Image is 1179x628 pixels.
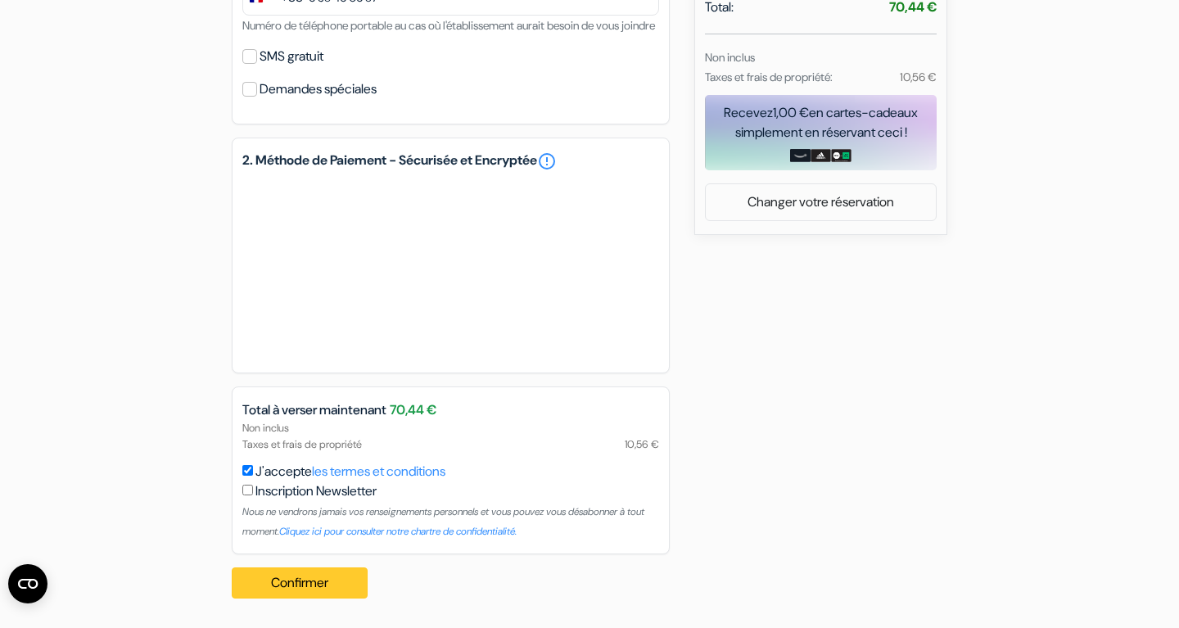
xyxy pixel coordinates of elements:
div: Recevez en cartes-cadeaux simplement en réservant ceci ! [705,103,937,142]
h5: 2. Méthode de Paiement - Sécurisée et Encryptée [242,151,659,171]
button: Confirmer [232,567,368,599]
small: 10,56 € [900,70,937,84]
small: Non inclus [705,50,755,65]
a: les termes et conditions [312,463,445,480]
small: Taxes et frais de propriété: [705,70,833,84]
span: 70,44 € [390,400,436,420]
a: Changer votre réservation [706,187,936,218]
iframe: Cadre de saisie sécurisé pour le paiement [239,174,662,363]
span: Total à verser maintenant [242,400,386,420]
button: Ouvrir le widget CMP [8,564,47,603]
img: amazon-card-no-text.png [790,149,811,162]
small: Nous ne vendrons jamais vos renseignements personnels et vous pouvez vous désabonner à tout moment. [242,505,644,538]
a: error_outline [537,151,557,171]
label: Inscription Newsletter [255,481,377,501]
img: uber-uber-eats-card.png [831,149,851,162]
small: Numéro de téléphone portable au cas où l'établissement aurait besoin de vous joindre [242,18,655,33]
label: J'accepte [255,462,445,481]
label: SMS gratuit [260,45,323,68]
img: adidas-card.png [811,149,831,162]
a: Cliquez ici pour consulter notre chartre de confidentialité. [279,525,517,538]
label: Demandes spéciales [260,78,377,101]
div: Non inclus Taxes et frais de propriété [233,420,669,451]
span: 1,00 € [773,104,809,121]
span: 10,56 € [625,436,659,452]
